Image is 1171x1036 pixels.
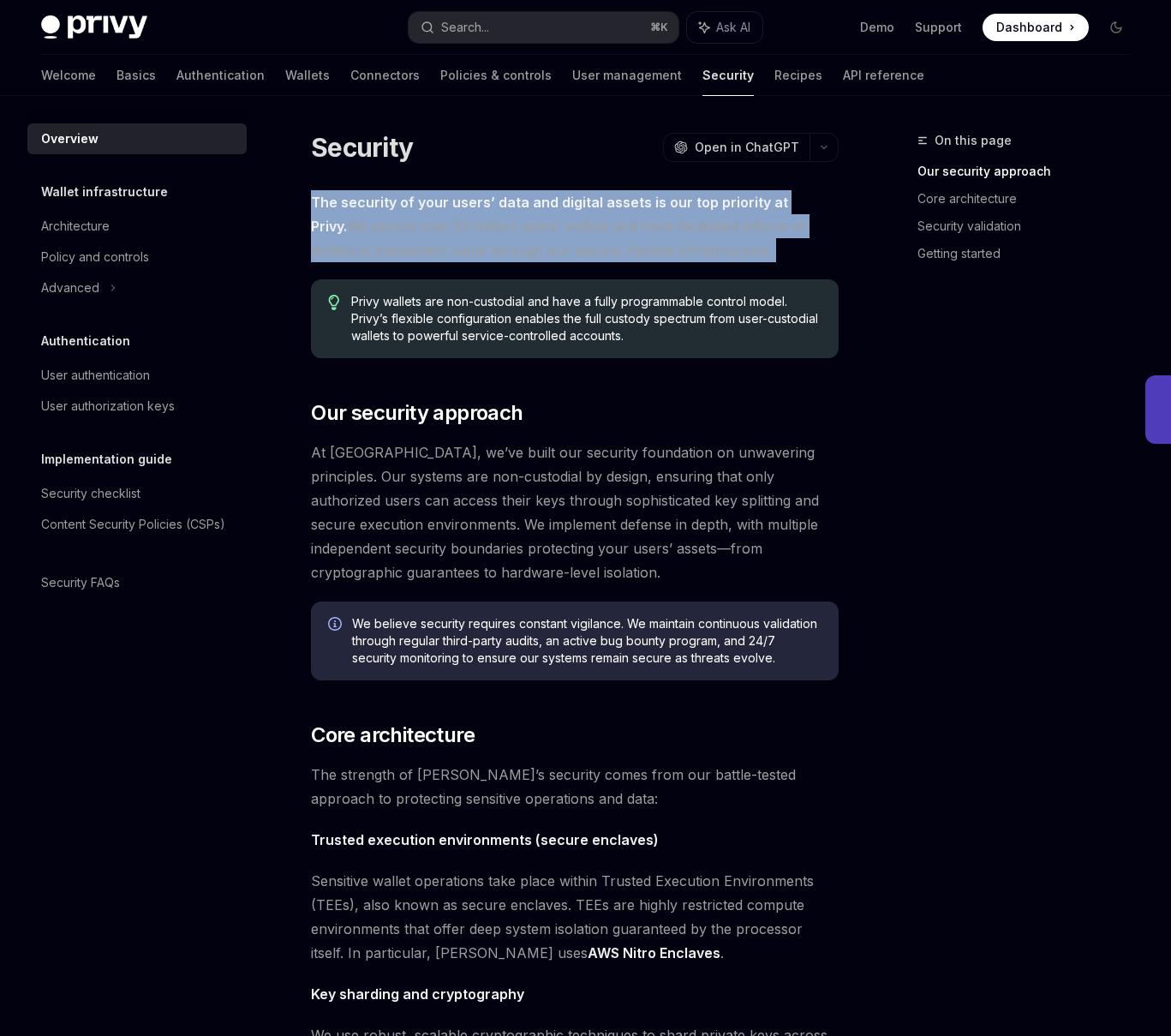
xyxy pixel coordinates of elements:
[311,985,524,1003] strong: Key sharding and cryptography
[915,19,962,36] a: Support
[41,365,150,386] div: User authentication
[311,399,523,427] span: Our security approach
[41,514,225,535] div: Content Security Policies (CSPs)
[695,139,799,156] span: Open in ChatGPT
[351,293,821,344] span: Privy wallets are non-custodial and have a fully programmable control model. Privy’s flexible con...
[41,278,99,298] div: Advanced
[588,944,720,962] a: AWS Nitro Enclaves
[41,331,130,351] h5: Authentication
[41,449,172,470] h5: Implementation guide
[41,55,96,96] a: Welcome
[350,55,420,96] a: Connectors
[311,831,659,848] strong: Trusted execution environments (secure enclaves)
[774,55,822,96] a: Recipes
[311,190,839,262] span: We secure over 50 million users’ wallets and have facilitated billions of dollars in transaction ...
[917,185,1144,213] a: Core architecture
[27,391,247,422] a: User authorization keys
[311,869,839,965] span: Sensitive wallet operations take place within Trusted Execution Environments (TEEs), also known a...
[27,242,247,272] a: Policy and controls
[843,55,924,96] a: API reference
[935,130,1012,151] span: On this page
[650,21,668,34] span: ⌘ K
[311,722,475,749] span: Core architecture
[176,55,265,96] a: Authentication
[996,19,1062,36] span: Dashboard
[41,216,110,237] div: Architecture
[983,14,1089,41] a: Dashboard
[352,615,821,667] span: We believe security requires constant vigilance. We maintain continuous validation through regula...
[27,123,247,154] a: Overview
[687,12,762,43] button: Ask AI
[311,440,839,584] span: At [GEOGRAPHIC_DATA], we’ve built our security foundation on unwavering principles. Our systems a...
[41,15,147,39] img: dark logo
[41,572,120,593] div: Security FAQs
[27,478,247,509] a: Security checklist
[27,509,247,540] a: Content Security Policies (CSPs)
[285,55,330,96] a: Wallets
[117,55,156,96] a: Basics
[27,211,247,242] a: Architecture
[311,132,413,163] h1: Security
[663,133,810,162] button: Open in ChatGPT
[716,19,750,36] span: Ask AI
[311,194,788,235] strong: The security of your users’ data and digital assets is our top priority at Privy.
[917,240,1144,267] a: Getting started
[27,360,247,391] a: User authentication
[572,55,682,96] a: User management
[311,763,839,811] span: The strength of [PERSON_NAME]’s security comes from our battle-tested approach to protecting sens...
[41,247,149,267] div: Policy and controls
[41,483,140,504] div: Security checklist
[917,213,1144,240] a: Security validation
[860,19,894,36] a: Demo
[409,12,678,43] button: Search...⌘K
[41,182,168,202] h5: Wallet infrastructure
[702,55,754,96] a: Security
[27,567,247,598] a: Security FAQs
[328,617,345,634] svg: Info
[328,295,340,310] svg: Tip
[1102,14,1130,41] button: Toggle dark mode
[440,55,552,96] a: Policies & controls
[41,129,99,149] div: Overview
[41,396,175,416] div: User authorization keys
[441,17,489,38] div: Search...
[917,158,1144,185] a: Our security approach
